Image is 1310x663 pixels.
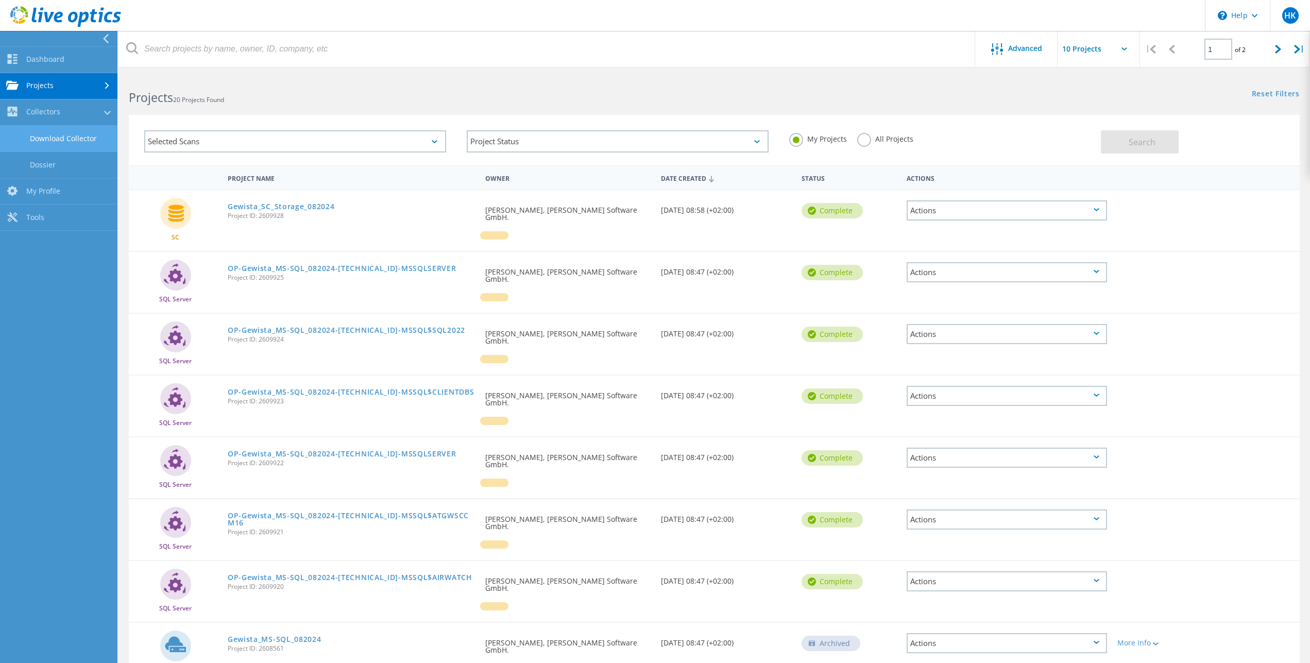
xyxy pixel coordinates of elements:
[901,168,1112,187] div: Actions
[467,130,769,152] div: Project Status
[802,265,863,280] div: Complete
[10,22,121,29] a: Live Optics Dashboard
[228,265,456,272] a: OP-Gewista_MS-SQL_082024-[TECHNICAL_ID]-MSSQLSERVER
[907,386,1107,406] div: Actions
[1289,31,1310,67] div: |
[802,388,863,404] div: Complete
[802,203,863,218] div: Complete
[802,450,863,466] div: Complete
[1101,130,1179,154] button: Search
[228,636,321,643] a: Gewista_MS-SQL_082024
[656,252,796,286] div: [DATE] 08:47 (+02:00)
[1218,11,1227,20] svg: \n
[656,561,796,595] div: [DATE] 08:47 (+02:00)
[228,203,335,210] a: Gewista_SC_Storage_082024
[480,190,656,231] div: [PERSON_NAME], [PERSON_NAME] Software GmbH.
[173,95,224,104] span: 20 Projects Found
[228,275,475,281] span: Project ID: 2609925
[480,252,656,293] div: [PERSON_NAME], [PERSON_NAME] Software GmbH.
[159,482,192,488] span: SQL Server
[159,543,192,550] span: SQL Server
[129,89,173,106] b: Projects
[656,376,796,410] div: [DATE] 08:47 (+02:00)
[796,168,902,187] div: Status
[802,512,863,528] div: Complete
[1117,639,1201,647] div: More Info
[656,623,796,657] div: [DATE] 08:47 (+02:00)
[907,448,1107,468] div: Actions
[159,296,192,302] span: SQL Server
[228,645,475,652] span: Project ID: 2608561
[907,262,1107,282] div: Actions
[907,509,1107,530] div: Actions
[480,437,656,479] div: [PERSON_NAME], [PERSON_NAME] Software GmbH.
[228,388,474,396] a: OP-Gewista_MS-SQL_082024-[TECHNICAL_ID]-MSSQL$CLIENTDBS
[159,420,192,426] span: SQL Server
[144,130,446,152] div: Selected Scans
[159,605,192,611] span: SQL Server
[1235,45,1246,54] span: of 2
[228,574,472,581] a: OP-Gewista_MS-SQL_082024-[TECHNICAL_ID]-MSSQL$AIRWATCH
[480,376,656,417] div: [PERSON_NAME], [PERSON_NAME] Software GmbH.
[656,190,796,224] div: [DATE] 08:58 (+02:00)
[907,324,1107,344] div: Actions
[228,450,456,457] a: OP-Gewista_MS-SQL_082024-[TECHNICAL_ID]-MSSQLSERVER
[907,571,1107,591] div: Actions
[1008,45,1042,52] span: Advanced
[802,574,863,589] div: Complete
[656,314,796,348] div: [DATE] 08:47 (+02:00)
[907,633,1107,653] div: Actions
[656,437,796,471] div: [DATE] 08:47 (+02:00)
[223,168,480,187] div: Project Name
[228,584,475,590] span: Project ID: 2609920
[802,327,863,342] div: Complete
[907,200,1107,220] div: Actions
[228,512,475,526] a: OP-Gewista_MS-SQL_082024-[TECHNICAL_ID]-MSSQL$ATGWSCCM16
[159,358,192,364] span: SQL Server
[480,314,656,355] div: [PERSON_NAME], [PERSON_NAME] Software GmbH.
[228,213,475,219] span: Project ID: 2609928
[118,31,976,67] input: Search projects by name, owner, ID, company, etc
[656,499,796,533] div: [DATE] 08:47 (+02:00)
[1140,31,1161,67] div: |
[656,168,796,188] div: Date Created
[1129,137,1155,148] span: Search
[172,234,179,241] span: SC
[480,168,656,187] div: Owner
[228,460,475,466] span: Project ID: 2609922
[228,336,475,343] span: Project ID: 2609924
[857,133,913,143] label: All Projects
[1252,90,1300,99] a: Reset Filters
[480,561,656,602] div: [PERSON_NAME], [PERSON_NAME] Software GmbH.
[228,398,475,404] span: Project ID: 2609923
[228,327,465,334] a: OP-Gewista_MS-SQL_082024-[TECHNICAL_ID]-MSSQL$SQL2022
[480,499,656,540] div: [PERSON_NAME], [PERSON_NAME] Software GmbH.
[802,636,860,651] div: Archived
[228,529,475,535] span: Project ID: 2609921
[1284,11,1296,20] span: HK
[789,133,847,143] label: My Projects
